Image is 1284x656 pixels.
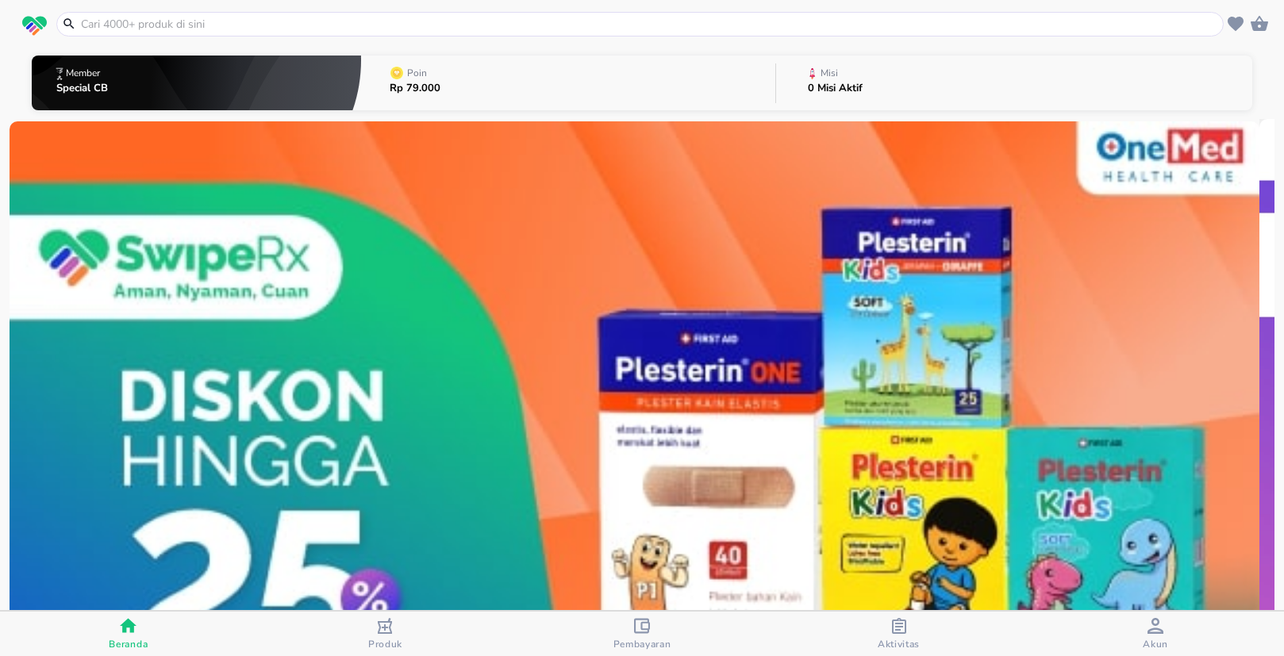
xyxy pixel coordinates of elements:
[513,612,771,656] button: Pembayaran
[32,52,361,114] button: MemberSpecial CB
[22,16,47,36] img: logo_swiperx_s.bd005f3b.svg
[407,68,427,78] p: Poin
[66,68,100,78] p: Member
[56,83,108,94] p: Special CB
[1143,638,1168,650] span: Akun
[390,83,440,94] p: Rp 79.000
[361,52,775,114] button: PoinRp 79.000
[821,68,838,78] p: Misi
[257,612,514,656] button: Produk
[771,612,1028,656] button: Aktivitas
[776,52,1251,114] button: Misi0 Misi Aktif
[808,83,863,94] p: 0 Misi Aktif
[109,638,148,650] span: Beranda
[368,638,402,650] span: Produk
[613,638,671,650] span: Pembayaran
[878,638,920,650] span: Aktivitas
[1027,612,1284,656] button: Akun
[79,16,1220,33] input: Cari 4000+ produk di sini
